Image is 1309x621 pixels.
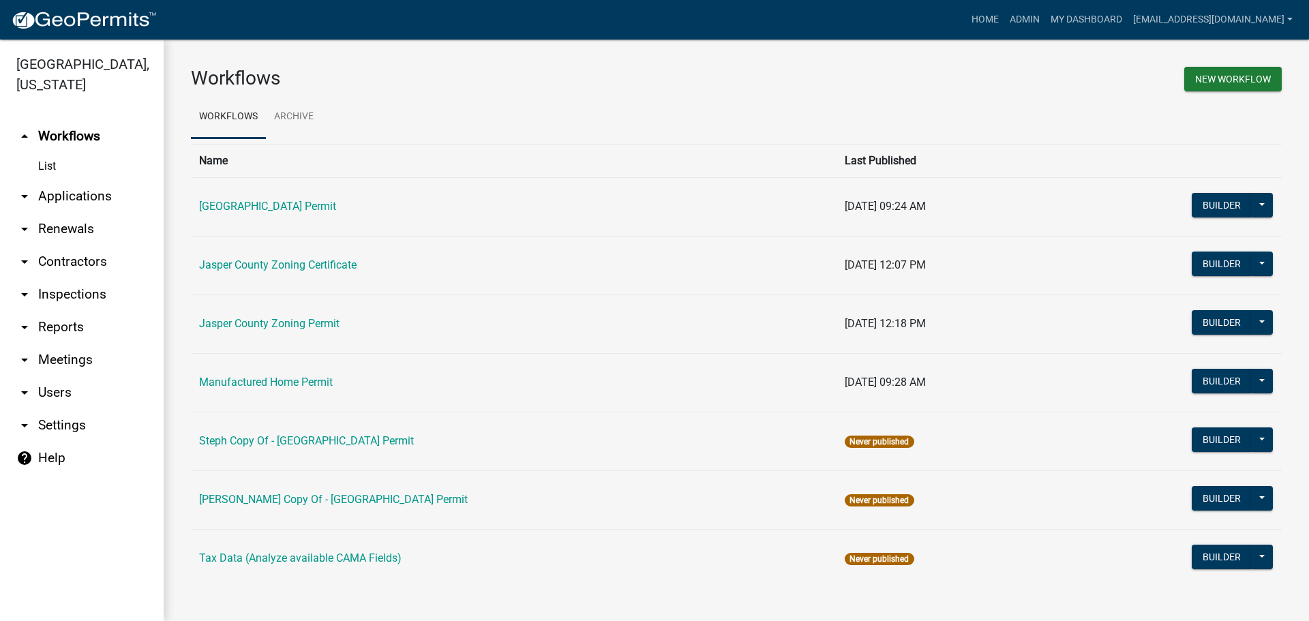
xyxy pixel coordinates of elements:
a: Archive [266,95,322,139]
a: Tax Data (Analyze available CAMA Fields) [199,551,402,564]
i: arrow_drop_down [16,319,33,335]
span: Never published [845,436,914,448]
i: arrow_drop_down [16,254,33,270]
th: Last Published [837,144,1057,177]
th: Name [191,144,837,177]
a: [PERSON_NAME] Copy Of - [GEOGRAPHIC_DATA] Permit [199,493,468,506]
a: [EMAIL_ADDRESS][DOMAIN_NAME] [1128,7,1298,33]
span: Never published [845,553,914,565]
span: [DATE] 09:24 AM [845,200,926,213]
span: Never published [845,494,914,506]
i: arrow_drop_down [16,221,33,237]
a: Jasper County Zoning Permit [199,317,340,330]
i: help [16,450,33,466]
a: Home [966,7,1004,33]
i: arrow_drop_down [16,352,33,368]
a: Admin [1004,7,1045,33]
h3: Workflows [191,67,726,90]
button: Builder [1192,545,1252,569]
i: arrow_drop_down [16,384,33,401]
button: Builder [1192,427,1252,452]
a: Workflows [191,95,266,139]
button: Builder [1192,310,1252,335]
a: Steph Copy Of - [GEOGRAPHIC_DATA] Permit [199,434,414,447]
span: [DATE] 12:18 PM [845,317,926,330]
span: [DATE] 12:07 PM [845,258,926,271]
i: arrow_drop_down [16,417,33,434]
a: My Dashboard [1045,7,1128,33]
button: Builder [1192,369,1252,393]
i: arrow_drop_up [16,128,33,145]
button: Builder [1192,486,1252,511]
button: Builder [1192,252,1252,276]
a: Manufactured Home Permit [199,376,333,389]
span: [DATE] 09:28 AM [845,376,926,389]
i: arrow_drop_down [16,188,33,205]
button: New Workflow [1184,67,1282,91]
a: [GEOGRAPHIC_DATA] Permit [199,200,336,213]
button: Builder [1192,193,1252,217]
a: Jasper County Zoning Certificate [199,258,357,271]
i: arrow_drop_down [16,286,33,303]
